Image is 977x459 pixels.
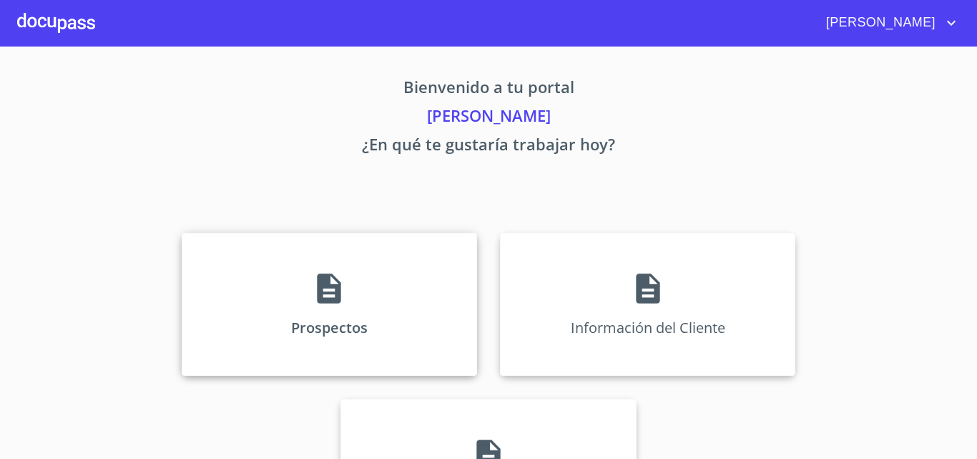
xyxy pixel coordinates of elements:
[291,318,368,337] p: Prospectos
[571,318,725,337] p: Información del Cliente
[48,75,929,104] p: Bienvenido a tu portal
[48,104,929,132] p: [PERSON_NAME]
[815,11,960,34] button: account of current user
[815,11,943,34] span: [PERSON_NAME]
[48,132,929,161] p: ¿En qué te gustaría trabajar hoy?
